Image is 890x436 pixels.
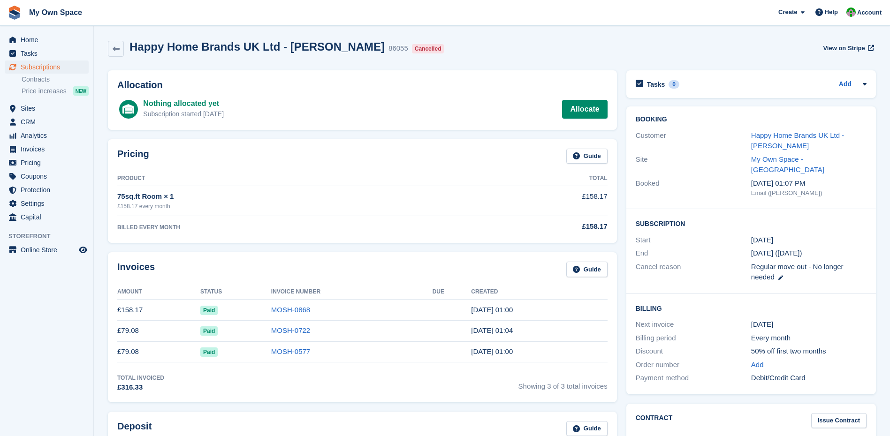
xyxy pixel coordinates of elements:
[566,262,608,277] a: Guide
[819,40,876,56] a: View on Stripe
[117,374,164,382] div: Total Invoiced
[636,235,751,246] div: Start
[5,170,89,183] a: menu
[5,129,89,142] a: menu
[21,115,77,128] span: CRM
[21,210,77,224] span: Capital
[5,197,89,210] a: menu
[21,102,77,115] span: Sites
[636,178,751,198] div: Booked
[200,285,271,300] th: Status
[143,109,224,119] div: Subscription started [DATE]
[129,40,385,53] h2: Happy Home Brands UK Ltd - [PERSON_NAME]
[8,232,93,241] span: Storefront
[21,197,77,210] span: Settings
[412,44,444,53] div: Cancelled
[73,86,89,96] div: NEW
[117,262,155,277] h2: Invoices
[751,188,867,198] div: Email ([PERSON_NAME])
[825,8,838,17] span: Help
[117,171,466,186] th: Product
[751,178,867,189] div: [DATE] 01:07 PM
[566,149,608,164] a: Guide
[636,360,751,370] div: Order number
[21,183,77,196] span: Protection
[636,413,673,428] h2: Contract
[636,303,867,313] h2: Billing
[271,347,310,355] a: MOSH-0577
[117,285,200,300] th: Amount
[271,306,310,314] a: MOSH-0868
[636,373,751,383] div: Payment method
[518,374,608,393] span: Showing 3 of 3 total invoices
[5,243,89,256] a: menu
[77,244,89,256] a: Preview store
[751,360,764,370] a: Add
[5,156,89,169] a: menu
[117,300,200,321] td: £158.17
[200,306,218,315] span: Paid
[636,218,867,228] h2: Subscription
[117,202,466,210] div: £158.17 every month
[778,8,797,17] span: Create
[562,100,607,119] a: Allocate
[5,102,89,115] a: menu
[751,263,844,281] span: Regular move out - No longer needed
[21,243,77,256] span: Online Store
[25,5,86,20] a: My Own Space
[21,33,77,46] span: Home
[751,249,802,257] span: [DATE] ([DATE])
[271,326,310,334] a: MOSH-0722
[857,8,882,17] span: Account
[636,319,751,330] div: Next invoice
[647,80,665,89] h2: Tasks
[5,60,89,74] a: menu
[751,235,773,246] time: 2025-05-19 00:00:00 UTC
[751,131,844,150] a: Happy Home Brands UK Ltd - [PERSON_NAME]
[636,130,751,151] div: Customer
[21,143,77,156] span: Invoices
[751,346,867,357] div: 50% off first two months
[21,170,77,183] span: Coupons
[5,210,89,224] a: menu
[8,6,22,20] img: stora-icon-8386f47178a22dfd0bd8f6a31ec36ba5ce8667c1dd55bd0f319d3a0aa187defe.svg
[811,413,867,428] a: Issue Contract
[466,221,608,232] div: £158.17
[636,346,751,357] div: Discount
[471,285,607,300] th: Created
[636,262,751,283] div: Cancel reason
[433,285,472,300] th: Due
[751,155,824,174] a: My Own Space - [GEOGRAPHIC_DATA]
[21,156,77,169] span: Pricing
[846,8,856,17] img: Paula Harris
[5,33,89,46] a: menu
[200,326,218,336] span: Paid
[388,43,408,54] div: 86055
[751,373,867,383] div: Debit/Credit Card
[143,98,224,109] div: Nothing allocated yet
[117,382,164,393] div: £316.33
[466,186,608,216] td: £158.17
[117,80,608,90] h2: Allocation
[200,347,218,357] span: Paid
[636,116,867,123] h2: Booking
[471,347,513,355] time: 2025-05-19 00:00:17 UTC
[271,285,433,300] th: Invoice Number
[471,326,513,334] time: 2025-06-19 00:04:41 UTC
[636,248,751,259] div: End
[22,86,89,96] a: Price increases NEW
[21,47,77,60] span: Tasks
[751,319,867,330] div: [DATE]
[22,87,67,96] span: Price increases
[5,143,89,156] a: menu
[22,75,89,84] a: Contracts
[117,320,200,341] td: £79.08
[636,333,751,344] div: Billing period
[839,79,852,90] a: Add
[21,129,77,142] span: Analytics
[117,149,149,164] h2: Pricing
[117,223,466,232] div: BILLED EVERY MONTH
[5,115,89,128] a: menu
[636,154,751,175] div: Site
[823,44,865,53] span: View on Stripe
